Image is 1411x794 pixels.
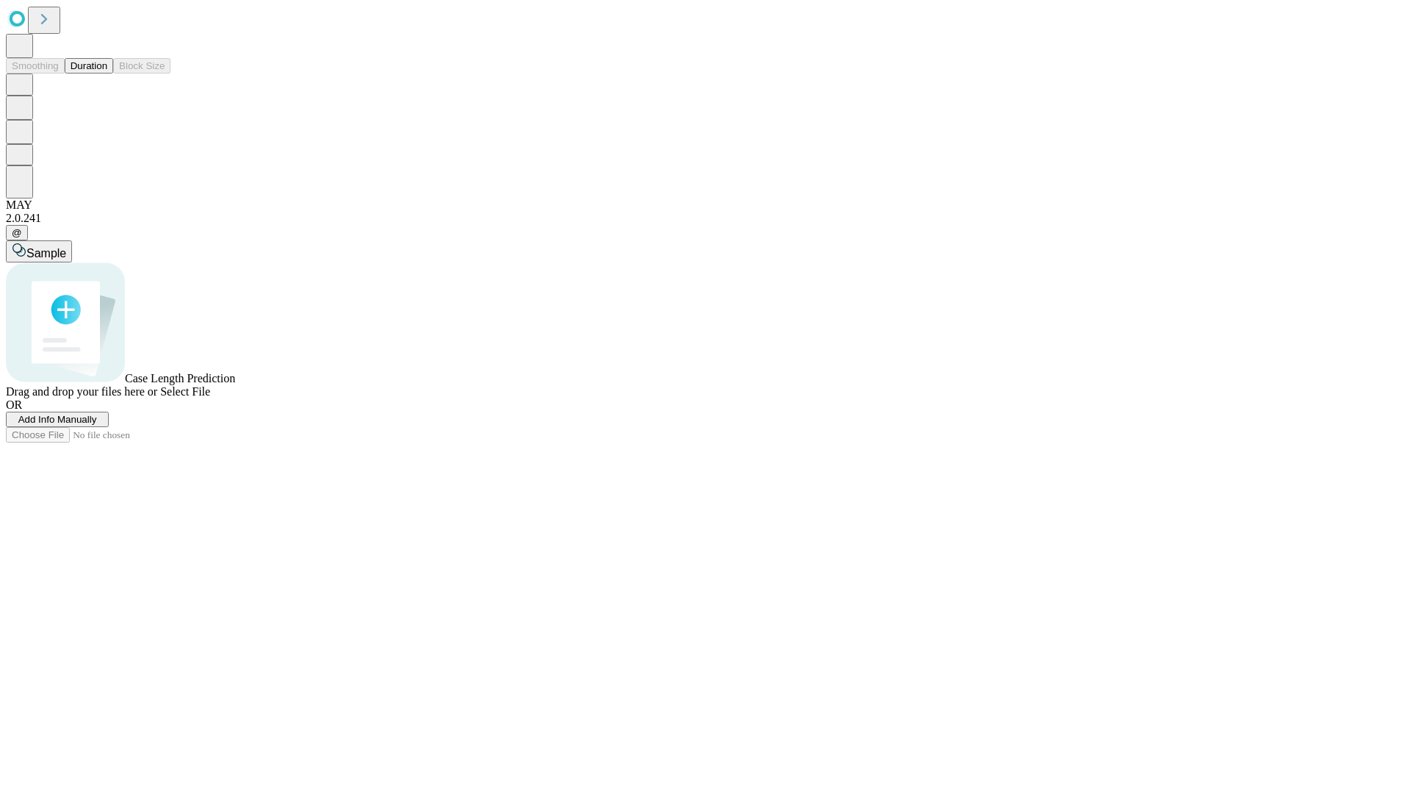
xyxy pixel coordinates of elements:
[6,198,1405,212] div: MAY
[6,212,1405,225] div: 2.0.241
[26,247,66,260] span: Sample
[6,225,28,240] button: @
[113,58,170,74] button: Block Size
[160,385,210,398] span: Select File
[6,240,72,262] button: Sample
[6,385,157,398] span: Drag and drop your files here or
[18,414,97,425] span: Add Info Manually
[6,58,65,74] button: Smoothing
[65,58,113,74] button: Duration
[12,227,22,238] span: @
[6,412,109,427] button: Add Info Manually
[125,372,235,385] span: Case Length Prediction
[6,398,22,411] span: OR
